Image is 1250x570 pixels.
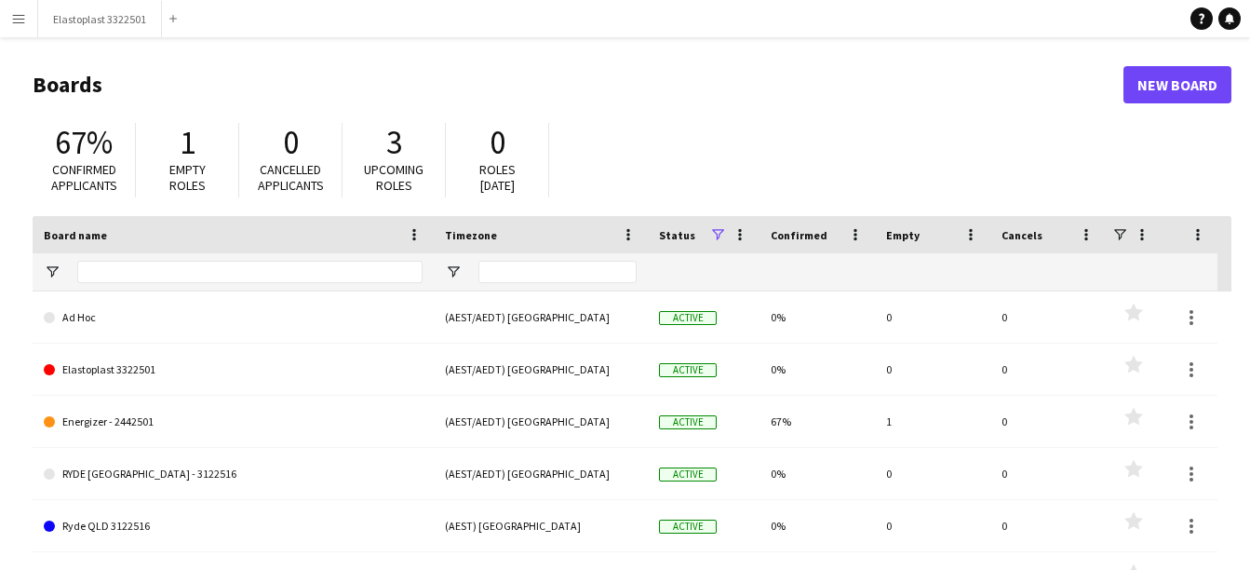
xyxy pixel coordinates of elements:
a: Ad Hoc [44,292,423,344]
button: Open Filter Menu [44,264,60,280]
div: 0% [759,448,875,499]
div: (AEST/AEDT) [GEOGRAPHIC_DATA] [434,292,648,343]
span: Confirmed applicants [51,161,117,194]
span: Status [659,228,695,242]
div: 0 [875,344,990,395]
span: 0 [490,122,505,163]
span: Empty [886,228,920,242]
div: (AEST) [GEOGRAPHIC_DATA] [434,500,648,551]
div: 0 [875,292,990,343]
span: Active [659,363,717,377]
div: 0% [759,292,875,343]
div: 0% [759,500,875,551]
span: Board name [44,228,107,242]
span: Cancels [1001,228,1042,242]
span: Cancelled applicants [258,161,324,194]
div: 0% [759,344,875,395]
div: 0 [990,344,1106,395]
button: Open Filter Menu [445,264,462,280]
a: Elastoplast 3322501 [44,344,423,396]
span: 67% [55,122,113,163]
span: Active [659,415,717,429]
input: Timezone Filter Input [478,261,637,283]
span: Active [659,468,717,482]
span: 3 [386,122,402,163]
span: Roles [DATE] [479,161,516,194]
span: 1 [180,122,195,163]
a: Ryde QLD 3122516 [44,500,423,552]
a: Energizer - 2442501 [44,396,423,448]
div: (AEST/AEDT) [GEOGRAPHIC_DATA] [434,448,648,499]
div: 0 [990,448,1106,499]
span: Upcoming roles [364,161,423,194]
div: 0 [990,292,1106,343]
div: 1 [875,396,990,447]
div: 0 [875,448,990,499]
span: Active [659,520,717,534]
button: Elastoplast 3322501 [38,1,162,37]
span: Active [659,311,717,325]
div: (AEST/AEDT) [GEOGRAPHIC_DATA] [434,344,648,395]
span: Confirmed [771,228,827,242]
a: RYDE [GEOGRAPHIC_DATA] - 3122516 [44,448,423,500]
div: 0 [990,500,1106,551]
div: (AEST/AEDT) [GEOGRAPHIC_DATA] [434,396,648,447]
input: Board name Filter Input [77,261,423,283]
div: 0 [990,396,1106,447]
div: 67% [759,396,875,447]
div: 0 [875,500,990,551]
h1: Boards [33,71,1123,99]
a: New Board [1123,66,1231,103]
span: Empty roles [169,161,206,194]
span: Timezone [445,228,497,242]
span: 0 [283,122,299,163]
